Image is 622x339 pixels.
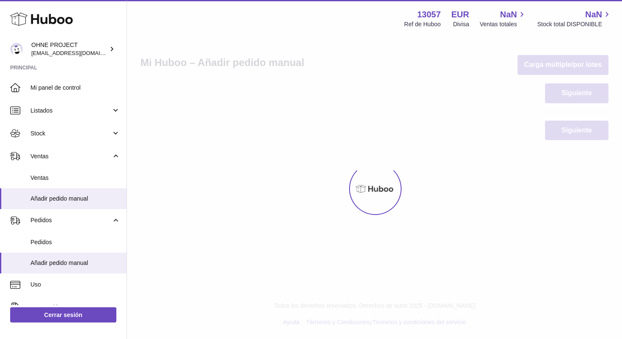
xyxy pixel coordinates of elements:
span: Añadir pedido manual [30,259,120,267]
span: [EMAIL_ADDRESS][DOMAIN_NAME] [31,50,124,56]
div: Ref de Huboo [404,20,440,28]
span: NaN [500,9,517,20]
span: Añadir pedido manual [30,195,120,203]
div: Divisa [453,20,469,28]
span: Ventas totales [480,20,527,28]
a: Cerrar sesión [10,307,116,322]
span: Pedidos [30,238,120,246]
span: Stock total DISPONIBLE [537,20,612,28]
a: NaN Stock total DISPONIBLE [537,9,612,28]
div: OHNE PROJECT [31,41,107,57]
strong: EUR [451,9,469,20]
span: Uso [30,281,120,289]
span: Ventas [30,152,111,160]
span: Mi panel de control [30,84,120,92]
span: Listados [30,107,111,115]
span: Ventas [30,174,120,182]
img: support@ohneproject.com [10,43,23,55]
a: NaN Ventas totales [480,9,527,28]
span: Facturación y pagos [30,303,111,311]
span: Stock [30,130,111,138]
span: NaN [585,9,602,20]
strong: 13057 [417,9,441,20]
span: Pedidos [30,216,111,224]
